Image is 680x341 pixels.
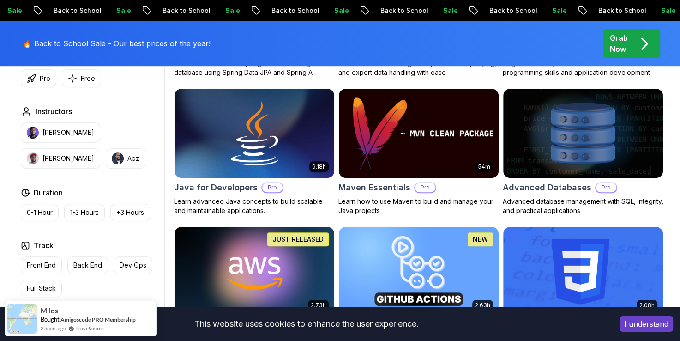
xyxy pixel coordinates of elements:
[503,227,663,317] img: CSS Essentials card
[312,163,326,170] p: 9.18h
[217,6,247,15] p: Sale
[415,183,435,192] p: Pro
[64,204,105,221] button: 1-3 Hours
[174,88,335,216] a: Java for Developers card9.18hJava for DevelopersProLearn advanced Java concepts to build scalable...
[338,181,410,194] h2: Maven Essentials
[116,208,144,217] p: +3 Hours
[114,256,152,274] button: Dev Ops
[21,256,62,274] button: Front End
[41,307,58,315] span: Milos
[326,6,355,15] p: Sale
[45,6,108,15] p: Back to School
[154,6,217,15] p: Back to School
[21,122,100,143] button: instructor img[PERSON_NAME]
[106,148,145,169] button: instructor imgAbz
[7,314,606,334] div: This website uses cookies to enhance the user experience.
[639,302,655,309] p: 2.08h
[41,316,60,323] span: Bought
[478,163,490,170] p: 54m
[175,89,334,178] img: Java for Developers card
[41,324,66,332] span: 3 hours ago
[21,280,62,297] button: Full Stack
[67,256,108,274] button: Back End
[23,38,211,49] p: 🔥 Back to School Sale - Our best prices of the year!
[272,235,324,244] p: JUST RELEASED
[42,154,94,163] p: [PERSON_NAME]
[120,261,146,270] p: Dev Ops
[73,261,102,270] p: Back End
[475,302,490,309] p: 2.63h
[34,187,63,198] h2: Duration
[21,204,59,221] button: 0-1 Hour
[596,183,616,192] p: Pro
[620,316,673,332] button: Accept cookies
[60,316,136,323] a: Amigoscode PRO Membership
[36,106,72,117] h2: Instructors
[610,32,628,55] p: Grab Now
[311,302,326,309] p: 2.73h
[263,6,326,15] p: Back to School
[21,69,56,87] button: Pro
[127,154,139,163] p: Abz
[27,284,56,293] p: Full Stack
[544,6,573,15] p: Sale
[27,152,39,164] img: instructor img
[435,6,464,15] p: Sale
[174,197,335,215] p: Learn advanced Java concepts to build scalable and maintainable applications.
[112,152,124,164] img: instructor img
[42,128,94,137] p: [PERSON_NAME]
[335,86,502,180] img: Maven Essentials card
[503,89,663,178] img: Advanced Databases card
[503,181,591,194] h2: Advanced Databases
[108,6,138,15] p: Sale
[110,204,150,221] button: +3 Hours
[40,74,50,83] p: Pro
[7,304,37,334] img: provesource social proof notification image
[27,208,53,217] p: 0-1 Hour
[174,181,258,194] h2: Java for Developers
[175,227,334,317] img: AWS for Developers card
[27,127,39,139] img: instructor img
[62,69,101,87] button: Free
[481,6,544,15] p: Back to School
[338,59,499,77] p: Master database management, advanced querying, and expert data handling with ease
[27,261,56,270] p: Front End
[338,197,499,215] p: Learn how to use Maven to build and manage your Java projects
[262,183,283,192] p: Pro
[174,59,335,77] p: Build a CRUD API with Spring Boot and PostgreSQL database using Spring Data JPA and Spring AI
[34,240,54,251] h2: Track
[81,74,95,83] p: Free
[339,227,499,317] img: CI/CD with GitHub Actions card
[590,6,653,15] p: Back to School
[75,324,104,332] a: ProveSource
[503,59,663,77] p: Beginner-friendly Java course for essential programming skills and application development
[503,197,663,215] p: Advanced database management with SQL, integrity, and practical applications
[70,208,99,217] p: 1-3 Hours
[503,88,663,216] a: Advanced Databases cardAdvanced DatabasesProAdvanced database management with SQL, integrity, and...
[372,6,435,15] p: Back to School
[338,88,499,216] a: Maven Essentials card54mMaven EssentialsProLearn how to use Maven to build and manage your Java p...
[21,148,100,169] button: instructor img[PERSON_NAME]
[473,235,488,244] p: NEW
